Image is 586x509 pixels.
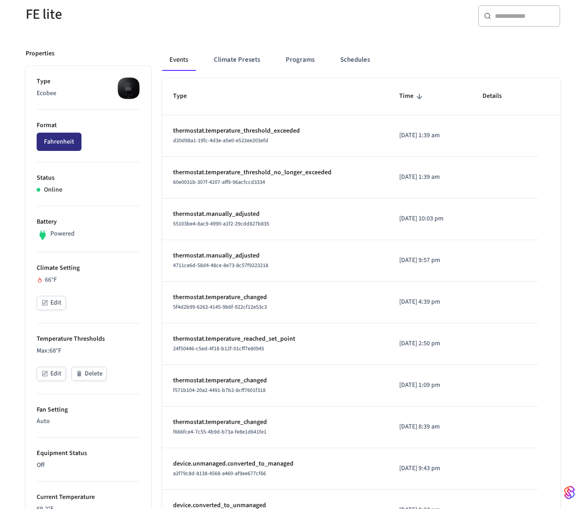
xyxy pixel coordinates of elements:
[399,464,461,473] p: [DATE] 9:43 pm
[37,173,140,183] p: Status
[173,345,264,353] span: 24f50446-c5ed-4f18-b12f-01cff7e80945
[399,214,461,224] p: [DATE] 10:03 pm
[173,89,199,103] span: Type
[37,334,140,344] p: Temperature Thresholds
[37,263,140,273] p: Climate Setting
[37,449,140,458] p: Equipment Status
[37,461,140,470] p: Off
[71,367,107,381] button: Delete
[173,168,377,177] p: thermostat.temperature_threshold_no_longer_exceeded
[173,178,265,186] span: 60e0031b-307f-4207-aff9-96acfccd3334
[173,303,267,311] span: 5f4d2b99-6263-4145-9b6f-922cf12e53c3
[173,470,266,477] span: a2f79c8d-8138-4568-a460-af9ee677cf66
[162,49,195,71] button: Events
[173,209,377,219] p: thermostat.manually_adjusted
[399,380,461,390] p: [DATE] 1:09 pm
[26,5,288,24] h5: FE lite
[173,137,268,145] span: d20d98a1-19fc-4d3e-a5e0-e522ee203efd
[37,367,66,381] button: Edit
[173,262,268,269] span: 4711ce6d-58d4-48ce-8e73-8c57f9223218
[44,185,62,195] p: Online
[173,428,266,436] span: f666fce4-7c55-4b9d-b73a-fe8e1d641fe1
[37,89,140,98] p: Ecobee
[278,49,322,71] button: Programs
[173,334,377,344] p: thermostat.temperature_reached_set_point
[333,49,377,71] button: Schedules
[173,293,377,302] p: thermostat.temperature_changed
[399,89,425,103] span: Time
[37,296,66,310] button: Edit
[37,405,140,415] p: Fan Setting
[173,376,377,386] p: thermostat.temperature_changed
[37,77,140,86] p: Type
[37,275,140,285] div: 66 °F
[117,77,140,100] img: ecobee_lite_3
[399,131,461,140] p: [DATE] 1:39 am
[399,297,461,307] p: [DATE] 4:39 pm
[399,172,461,182] p: [DATE] 1:39 am
[399,339,461,348] p: [DATE] 2:50 pm
[173,251,377,261] p: thermostat.manually_adjusted
[37,133,81,151] button: Fahrenheit
[173,220,269,228] span: 55103be4-8ac9-4990-a1f2-29cdd827b835
[37,417,140,426] p: Auto
[483,89,514,103] span: Details
[564,485,575,500] img: SeamLogoGradient.69752ec5.svg
[173,126,377,136] p: thermostat.temperature_threshold_exceeded
[37,217,140,227] p: Battery
[26,49,54,59] p: Properties
[37,121,140,130] p: Format
[173,386,266,394] span: f571b104-20a2-4491-b7b2-8cff7601f318
[50,229,75,239] p: Powered
[206,49,267,71] button: Climate Presets
[173,418,377,427] p: thermostat.temperature_changed
[173,459,377,469] p: device.unmanaged.converted_to_managed
[37,346,140,356] p: Max: 68 °F
[37,493,140,502] p: Current Temperature
[399,422,461,432] p: [DATE] 8:39 am
[399,256,461,265] p: [DATE] 9:57 pm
